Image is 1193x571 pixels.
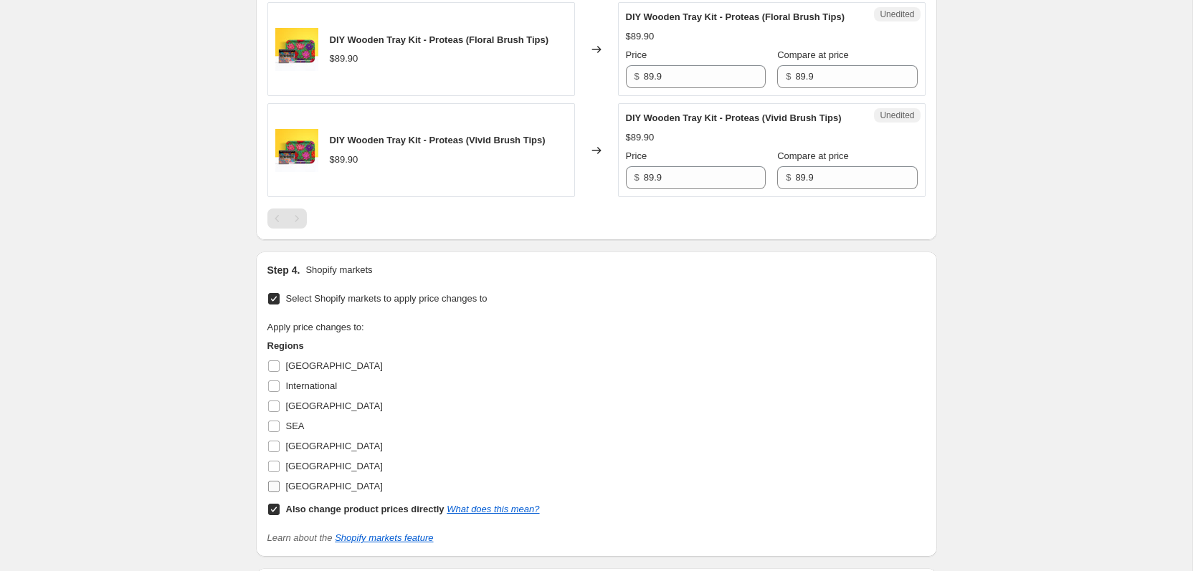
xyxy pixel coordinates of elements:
[330,52,358,66] div: $89.90
[267,532,434,543] i: Learn about the
[634,71,640,82] span: $
[267,339,540,353] h3: Regions
[330,34,549,45] span: DIY Wooden Tray Kit - Proteas (Floral Brush Tips)
[880,9,914,20] span: Unedited
[286,360,383,371] span: [GEOGRAPHIC_DATA]
[275,129,318,172] img: WoodenTray_Protea_Coloured_ClassicPermanent_80x.jpg
[777,49,849,60] span: Compare at price
[626,112,842,123] span: DIY Wooden Tray Kit - Proteas (Vivid Brush Tips)
[786,172,791,183] span: $
[330,153,358,167] div: $89.90
[267,263,300,277] h2: Step 4.
[880,110,914,121] span: Unedited
[626,130,655,145] div: $89.90
[330,135,546,145] span: DIY Wooden Tray Kit - Proteas (Vivid Brush Tips)
[305,263,372,277] p: Shopify markets
[286,481,383,491] span: [GEOGRAPHIC_DATA]
[634,172,640,183] span: $
[286,461,383,471] span: [GEOGRAPHIC_DATA]
[286,504,445,514] b: Also change product prices directly
[286,380,338,391] span: International
[626,29,655,44] div: $89.90
[286,421,305,431] span: SEA
[275,28,318,71] img: WoodenTray_Protea_Coloured_ClassicPermanent_80x.jpg
[286,441,383,451] span: [GEOGRAPHIC_DATA]
[447,504,539,514] a: What does this mean?
[267,208,307,229] nav: Pagination
[626,150,647,161] span: Price
[786,71,791,82] span: $
[286,293,488,304] span: Select Shopify markets to apply price changes to
[267,322,364,332] span: Apply price changes to:
[335,532,433,543] a: Shopify markets feature
[626,49,647,60] span: Price
[777,150,849,161] span: Compare at price
[286,400,383,411] span: [GEOGRAPHIC_DATA]
[626,11,845,22] span: DIY Wooden Tray Kit - Proteas (Floral Brush Tips)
